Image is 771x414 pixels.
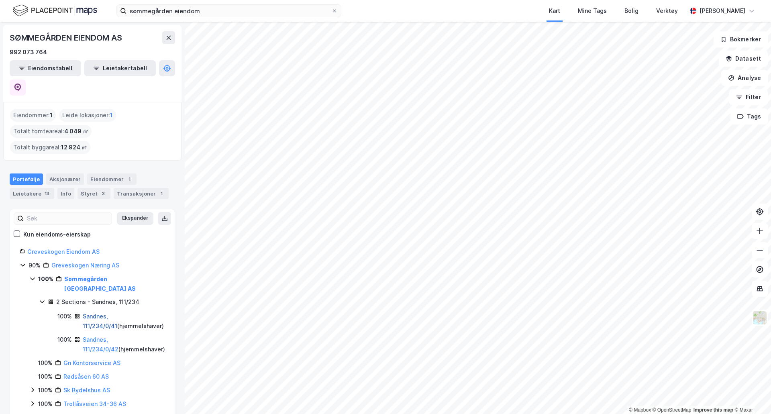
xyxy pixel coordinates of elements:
div: ( hjemmelshaver ) [83,312,165,331]
div: Leide lokasjoner : [59,109,116,122]
div: Transaksjoner [114,188,169,199]
div: Totalt tomteareal : [10,125,92,138]
span: 1 [110,110,113,120]
div: 1 [157,190,165,198]
div: [PERSON_NAME] [700,6,745,16]
div: Styret [78,188,110,199]
div: Portefølje [10,173,43,185]
a: Mapbox [629,407,651,413]
div: Aksjonærer [46,173,84,185]
div: 1 [125,175,133,183]
div: Info [57,188,74,199]
div: Kart [549,6,560,16]
div: Eiendommer : [10,109,56,122]
a: Greveskogen Næring AS [51,262,119,269]
a: Greveskogen Eiendom AS [27,248,100,255]
a: Trollåsveien 34-36 AS [63,400,126,407]
div: 3 [99,190,107,198]
button: Ekspander [117,212,153,225]
div: Kun eiendoms-eierskap [23,230,91,239]
div: Kontrollprogram for chat [731,375,771,414]
div: SØMMEGÅRDEN EIENDOM AS [10,31,124,44]
div: 100% [57,312,72,321]
div: Totalt byggareal : [10,141,90,154]
a: OpenStreetMap [653,407,691,413]
div: 100% [38,358,53,368]
div: 100% [38,274,53,284]
div: 100% [38,399,53,409]
button: Datasett [719,51,768,67]
div: 13 [43,190,51,198]
button: Bokmerker [714,31,768,47]
div: ( hjemmelshaver ) [83,335,165,354]
div: 2 Sections - Sandnes, 111/234 [56,297,139,307]
div: 992 073 764 [10,47,47,57]
div: Bolig [624,6,638,16]
img: Z [752,310,767,325]
div: 90% [29,261,41,270]
input: Søk på adresse, matrikkel, gårdeiere, leietakere eller personer [126,5,331,17]
a: Gn Kontorservice AS [63,359,120,366]
button: Eiendomstabell [10,60,81,76]
button: Filter [729,89,768,105]
input: Søk [24,212,112,224]
a: Sandnes, 111/234/0/41 [83,313,117,329]
div: 100% [57,335,72,345]
div: 100% [38,372,53,381]
button: Leietakertabell [84,60,156,76]
div: Eiendommer [87,173,137,185]
button: Tags [730,108,768,124]
button: Analyse [721,70,768,86]
div: 100% [38,385,53,395]
a: Rødsåsen 60 AS [63,373,109,380]
span: 4 049 ㎡ [64,126,88,136]
a: Improve this map [693,407,733,413]
iframe: Chat Widget [731,375,771,414]
span: 12 924 ㎡ [61,143,87,152]
div: Verktøy [656,6,678,16]
div: Mine Tags [578,6,607,16]
a: Sandnes, 111/234/0/42 [83,336,118,353]
div: Leietakere [10,188,54,199]
a: Sk Bydelshus AS [63,387,110,394]
a: Sømmegården [GEOGRAPHIC_DATA] AS [64,275,136,292]
span: 1 [50,110,53,120]
img: logo.f888ab2527a4732fd821a326f86c7f29.svg [13,4,97,18]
